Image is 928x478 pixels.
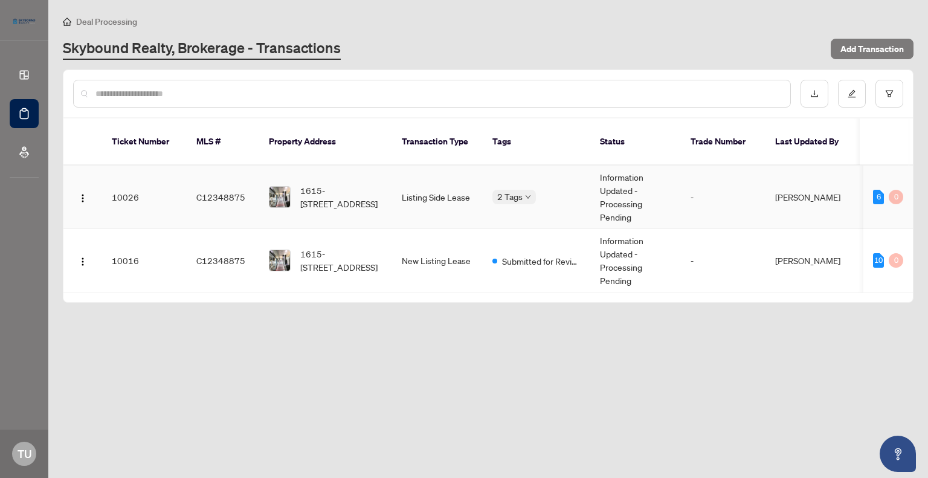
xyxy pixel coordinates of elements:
[187,118,259,166] th: MLS #
[269,250,290,271] img: thumbnail-img
[840,39,904,59] span: Add Transaction
[873,253,884,268] div: 10
[300,184,382,210] span: 1615-[STREET_ADDRESS]
[801,80,828,108] button: download
[880,436,916,472] button: Open asap
[196,192,245,202] span: C12348875
[590,229,681,292] td: Information Updated - Processing Pending
[889,253,903,268] div: 0
[63,38,341,60] a: Skybound Realty, Brokerage - Transactions
[590,166,681,229] td: Information Updated - Processing Pending
[259,118,392,166] th: Property Address
[873,190,884,204] div: 6
[300,247,382,274] span: 1615-[STREET_ADDRESS]
[765,166,856,229] td: [PERSON_NAME]
[681,118,765,166] th: Trade Number
[392,118,483,166] th: Transaction Type
[765,118,856,166] th: Last Updated By
[502,254,581,268] span: Submitted for Review
[848,89,856,98] span: edit
[63,18,71,26] span: home
[838,80,866,108] button: edit
[78,257,88,266] img: Logo
[885,89,894,98] span: filter
[497,190,523,204] span: 2 Tags
[102,118,187,166] th: Ticket Number
[681,166,765,229] td: -
[875,80,903,108] button: filter
[73,187,92,207] button: Logo
[18,445,31,462] span: TU
[889,190,903,204] div: 0
[102,229,187,292] td: 10016
[10,15,39,27] img: logo
[590,118,681,166] th: Status
[196,255,245,266] span: C12348875
[76,16,137,27] span: Deal Processing
[483,118,590,166] th: Tags
[765,229,856,292] td: [PERSON_NAME]
[392,229,483,292] td: New Listing Lease
[681,229,765,292] td: -
[269,187,290,207] img: thumbnail-img
[831,39,913,59] button: Add Transaction
[525,194,531,200] span: down
[78,193,88,203] img: Logo
[73,251,92,270] button: Logo
[810,89,819,98] span: download
[102,166,187,229] td: 10026
[392,166,483,229] td: Listing Side Lease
